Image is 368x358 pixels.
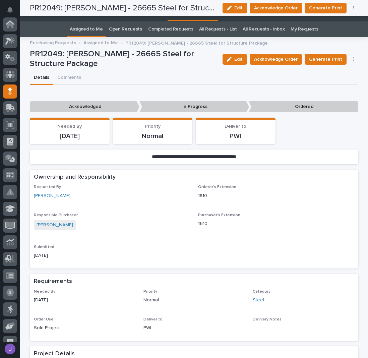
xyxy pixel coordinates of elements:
p: [DATE] [34,252,190,259]
p: Ordered [249,101,358,112]
span: Priority [143,290,157,294]
span: Requested By [34,185,61,189]
p: PR12049: [PERSON_NAME] - 26665 Steel for Structure Package [30,49,217,69]
span: Acknowledge Order [254,55,298,63]
a: [PERSON_NAME] [37,222,73,229]
a: My Requests [291,21,318,37]
span: Submitted [34,245,54,249]
a: Assigned to Me [70,21,103,37]
button: users-avatar [3,342,17,356]
button: Acknowledge Order [250,54,302,65]
a: [PERSON_NAME] [34,192,70,199]
a: Open Requests [109,21,142,37]
span: Order Use [34,317,54,321]
span: Responsible Purchaser [34,213,78,217]
a: Purchasing Requests [30,39,76,46]
button: Notifications [3,3,17,17]
p: Acknowledged [30,101,139,112]
span: Generate Print [309,55,342,63]
span: Needed By [34,290,55,294]
span: Purchaser's Extension [198,213,240,217]
a: Steel [253,297,264,304]
span: Priority [145,124,161,129]
span: Needed By [57,124,82,129]
a: All Requests - List [199,21,237,37]
a: All Requests - Inbox [243,21,285,37]
span: Category [253,290,270,294]
button: Edit [223,54,247,65]
span: Edit [234,56,243,62]
p: PWI [200,132,271,140]
p: In Progress [139,101,249,112]
button: Details [30,71,53,85]
p: PR12049: [PERSON_NAME] - 26665 Steel for Structure Package [125,39,268,46]
div: Notifications [8,7,17,17]
span: Orderer's Extension [198,185,236,189]
p: [DATE] [34,132,106,140]
span: Delivery Notes [253,317,282,321]
span: Deliver to [225,124,246,129]
button: Comments [53,71,85,85]
a: Assigned to Me [83,39,118,46]
button: Generate Print [305,54,347,65]
h2: Requirements [34,278,72,285]
p: 1610 [198,220,354,227]
a: Completed Requests [148,21,193,37]
h2: Project Details [34,350,75,358]
p: 1810 [198,192,354,199]
p: Sold Project [34,324,135,332]
p: PWI [143,324,245,332]
span: Deliver to [143,317,163,321]
p: Normal [117,132,189,140]
h2: Ownership and Responsibility [34,174,116,181]
p: Normal [143,297,245,304]
p: [DATE] [34,297,135,304]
